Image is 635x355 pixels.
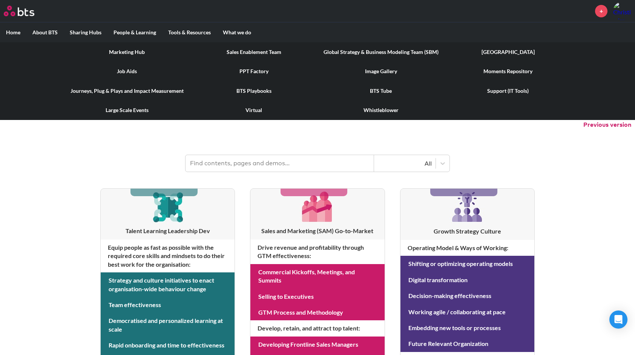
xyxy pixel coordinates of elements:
[250,320,384,336] h4: Develop, retain, and attract top talent :
[217,23,257,42] label: What we do
[186,155,374,172] input: Find contents, pages and demos...
[64,23,107,42] label: Sharing Hubs
[613,2,631,20] img: Christina Wergeman
[150,189,186,224] img: [object Object]
[4,6,34,16] img: BTS Logo
[299,189,335,224] img: [object Object]
[595,5,607,17] a: +
[613,2,631,20] a: Profile
[250,227,384,235] h3: Sales and Marketing (SAM) Go-to-Market
[107,23,162,42] label: People & Learning
[26,23,64,42] label: About BTS
[449,189,485,225] img: [object Object]
[400,240,534,256] h4: Operating Model & Ways of Working :
[101,227,235,235] h3: Talent Learning Leadership Dev
[378,159,432,168] div: All
[250,240,384,264] h4: Drive revenue and profitability through GTM effectiveness :
[583,121,631,129] button: Previous version
[162,23,217,42] label: Tools & Resources
[4,6,48,16] a: Go home
[609,310,627,329] div: Open Intercom Messenger
[400,227,534,235] h3: Growth Strategy Culture
[101,240,235,272] h4: Equip people as fast as possible with the required core skills and mindsets to do their best work...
